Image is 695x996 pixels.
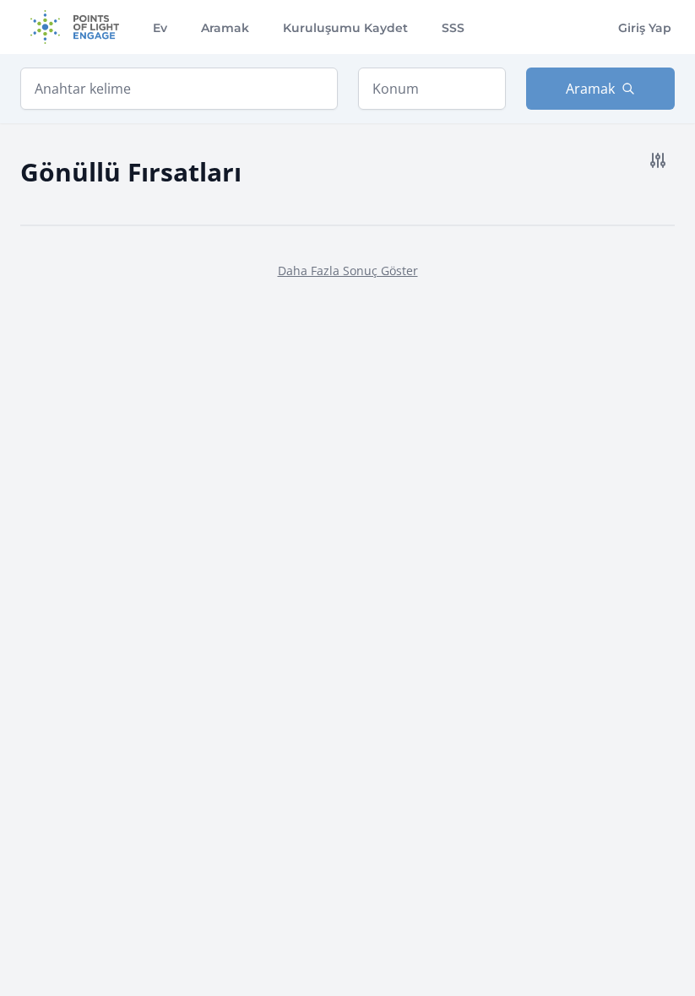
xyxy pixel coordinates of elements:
a: Daha Fazla Sonuç Göster [278,263,418,279]
font: Ev [153,20,167,35]
input: Anahtar kelime [20,68,338,110]
font: Giriş Yap [618,20,671,35]
font: Aramak [566,79,615,98]
button: Aramak [526,68,675,110]
input: Konum [358,68,507,110]
font: SSS [442,20,464,35]
font: Aramak [201,20,249,35]
font: Kuruluşumu Kaydet [283,20,408,35]
font: Gönüllü Fırsatları [20,154,242,189]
